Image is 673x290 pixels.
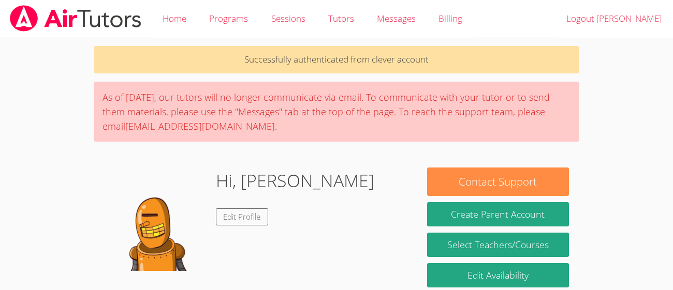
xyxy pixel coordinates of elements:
img: default.png [104,167,208,271]
a: Edit Availability [427,263,569,287]
div: As of [DATE], our tutors will no longer communicate via email. To communicate with your tutor or ... [94,82,579,142]
a: Edit Profile [216,208,269,225]
h1: Hi, [PERSON_NAME] [216,167,374,194]
span: Messages [377,12,416,24]
button: Create Parent Account [427,202,569,226]
a: Select Teachers/Courses [427,233,569,257]
button: Contact Support [427,167,569,196]
img: airtutors_banner-c4298cdbf04f3fff15de1276eac7730deb9818008684d7c2e4769d2f7ddbe033.png [9,5,142,32]
p: Successfully authenticated from clever account [94,46,579,73]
